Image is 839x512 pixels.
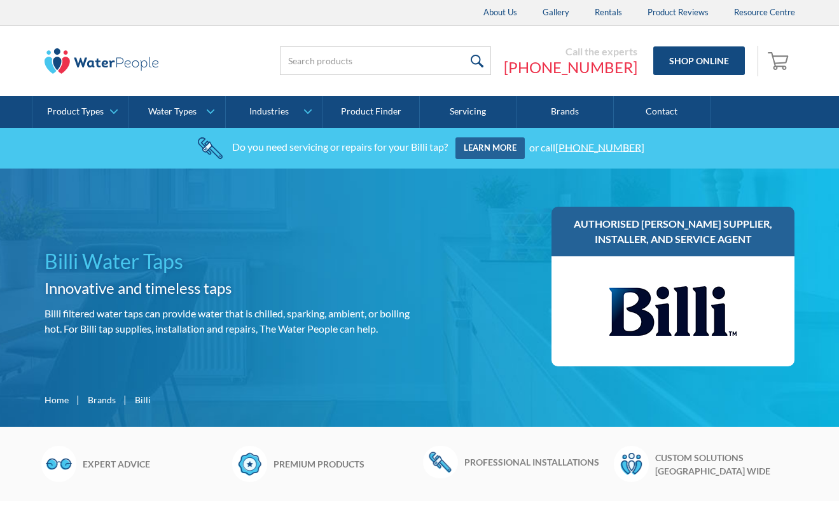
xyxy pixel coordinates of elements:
[135,393,151,406] div: Billi
[232,446,267,481] img: Badge
[609,269,737,354] img: Billi
[504,45,637,58] div: Call the experts
[232,141,448,153] div: Do you need servicing or repairs for your Billi tap?
[455,137,525,159] a: Learn more
[47,106,104,117] div: Product Types
[653,46,745,75] a: Shop Online
[129,96,225,128] a: Water Types
[226,96,322,128] a: Industries
[88,393,116,406] a: Brands
[249,106,289,117] div: Industries
[555,141,644,153] a: [PHONE_NUMBER]
[83,457,226,471] h6: Expert advice
[148,106,197,117] div: Water Types
[614,96,711,128] a: Contact
[122,392,128,407] div: |
[45,277,415,300] h2: Innovative and timeless taps
[280,46,491,75] input: Search products
[529,141,644,153] div: or call
[655,451,798,478] h6: Custom solutions [GEOGRAPHIC_DATA] wide
[45,246,415,277] h1: Billi Water Taps
[614,446,649,481] img: Waterpeople Symbol
[423,446,458,478] img: Wrench
[41,446,76,481] img: Glasses
[45,48,159,74] img: The Water People
[464,455,607,469] h6: Professional installations
[323,96,420,128] a: Product Finder
[32,96,128,128] a: Product Types
[504,58,637,77] a: [PHONE_NUMBER]
[517,96,613,128] a: Brands
[75,392,81,407] div: |
[420,96,517,128] a: Servicing
[274,457,417,471] h6: Premium products
[768,50,792,71] img: shopping cart
[765,46,795,76] a: Open empty cart
[564,216,782,247] h3: Authorised [PERSON_NAME] supplier, installer, and service agent
[45,393,69,406] a: Home
[45,306,415,336] p: Billi filtered water taps can provide water that is chilled, sparking, ambient, or boiling hot. F...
